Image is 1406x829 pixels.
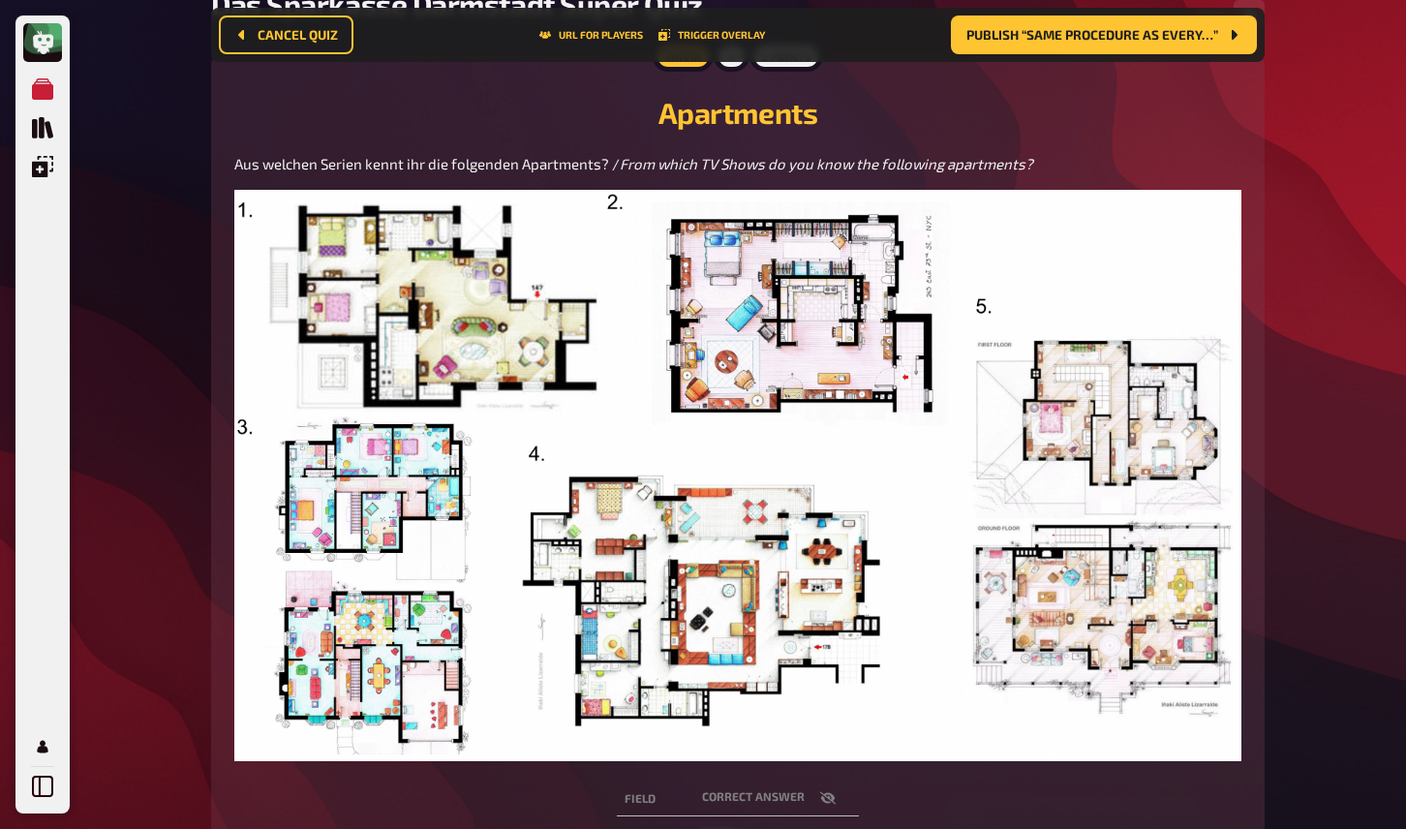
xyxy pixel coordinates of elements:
span: Aus welchen Serien kennt ihr die folgenden Apartments? / [234,155,620,172]
span: Cancel Quiz [258,28,338,42]
span: Publish “Same procedure as every…” [966,28,1218,42]
button: URL for players [539,29,643,41]
button: Cancel Quiz [219,15,353,54]
th: correct answer [694,781,859,816]
button: Publish “Same procedure as every…” [951,15,1257,54]
span: From which TV Shows do you know the following apartments? [620,155,1033,172]
th: Field [617,781,694,816]
img: image [234,190,1241,762]
h2: Apartments [234,95,1241,130]
a: Overlays [23,147,62,186]
button: Trigger Overlay [658,29,765,41]
a: My Quizzes [23,70,62,108]
a: Quiz Library [23,108,62,147]
a: My Account [23,727,62,766]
